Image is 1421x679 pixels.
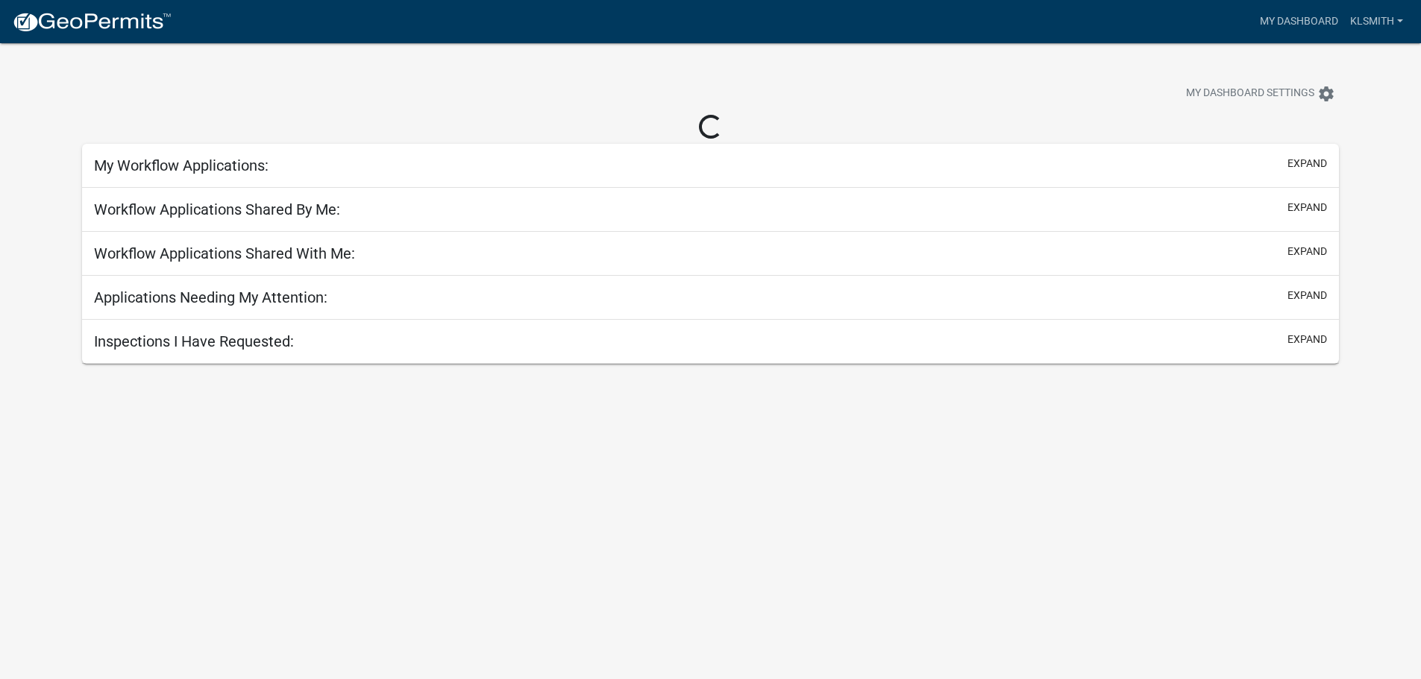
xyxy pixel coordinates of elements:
[1287,200,1327,215] button: expand
[1344,7,1409,36] a: Klsmith
[1174,79,1347,108] button: My Dashboard Settingssettings
[1287,288,1327,303] button: expand
[1287,244,1327,259] button: expand
[1186,85,1314,103] span: My Dashboard Settings
[94,332,294,350] h5: Inspections I Have Requested:
[1287,156,1327,171] button: expand
[94,157,269,174] h5: My Workflow Applications:
[1287,332,1327,347] button: expand
[94,244,355,262] h5: Workflow Applications Shared With Me:
[1317,85,1335,103] i: settings
[94,288,327,306] h5: Applications Needing My Attention:
[1254,7,1344,36] a: My Dashboard
[94,200,340,218] h5: Workflow Applications Shared By Me:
